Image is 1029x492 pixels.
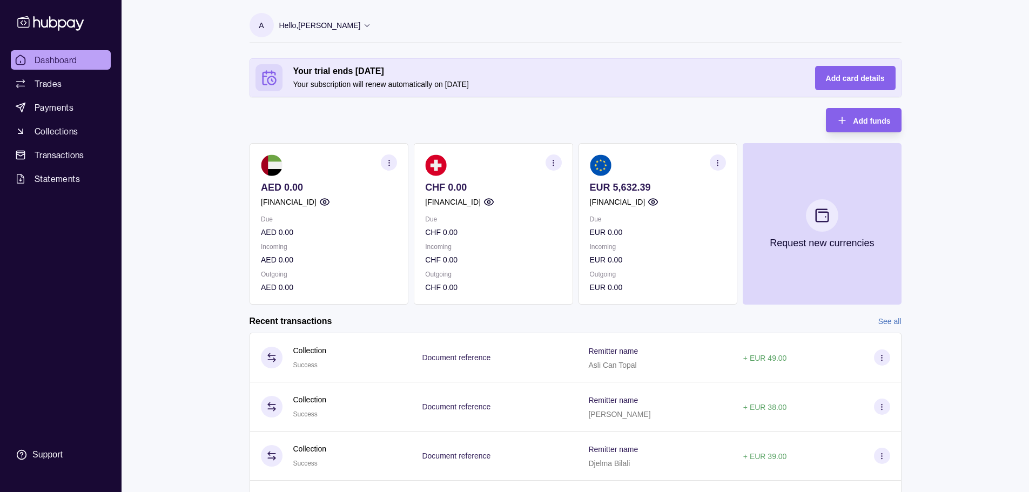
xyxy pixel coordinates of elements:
span: Trades [35,77,62,90]
div: Support [32,449,63,461]
p: + EUR 39.00 [743,452,787,461]
p: A [259,19,264,31]
a: Dashboard [11,50,111,70]
p: AED 0.00 [261,181,397,193]
a: See all [878,315,902,327]
span: Add card details [826,74,885,83]
p: [FINANCIAL_ID] [589,196,645,208]
p: EUR 0.00 [589,254,725,266]
button: Request new currencies [742,143,901,305]
span: Transactions [35,149,84,161]
button: Add card details [815,66,896,90]
img: ae [261,154,283,176]
span: Success [293,410,318,418]
p: AED 0.00 [261,281,397,293]
span: Dashboard [35,53,77,66]
a: Transactions [11,145,111,165]
p: Outgoing [425,268,561,280]
a: Payments [11,98,111,117]
p: Remitter name [588,396,638,405]
h2: Recent transactions [250,315,332,327]
p: Document reference [422,451,490,460]
p: Collection [293,394,326,406]
p: Hello, [PERSON_NAME] [279,19,361,31]
p: EUR 0.00 [589,281,725,293]
span: Success [293,361,318,369]
a: Statements [11,169,111,188]
span: Add funds [853,117,890,125]
img: eu [589,154,611,176]
p: Document reference [422,353,490,362]
p: Outgoing [261,268,397,280]
p: Request new currencies [770,237,874,249]
p: Incoming [261,241,397,253]
p: Collection [293,345,326,356]
p: + EUR 38.00 [743,403,787,412]
a: Collections [11,122,111,141]
p: CHF 0.00 [425,281,561,293]
p: Incoming [589,241,725,253]
button: Add funds [826,108,901,132]
span: Success [293,460,318,467]
p: Incoming [425,241,561,253]
span: Statements [35,172,80,185]
p: [PERSON_NAME] [588,410,650,419]
p: Djelma Bilali [588,459,630,468]
p: CHF 0.00 [425,181,561,193]
a: Support [11,443,111,466]
p: EUR 5,632.39 [589,181,725,193]
img: ch [425,154,447,176]
p: Asli Can Topal [588,361,636,369]
p: EUR 0.00 [589,226,725,238]
p: Due [589,213,725,225]
h2: Your trial ends [DATE] [293,65,793,77]
p: Your subscription will renew automatically on [DATE] [293,78,793,90]
p: AED 0.00 [261,254,397,266]
p: [FINANCIAL_ID] [261,196,317,208]
p: Due [261,213,397,225]
p: + EUR 49.00 [743,354,787,362]
p: Collection [293,443,326,455]
span: Payments [35,101,73,114]
span: Collections [35,125,78,138]
p: Outgoing [589,268,725,280]
p: Due [425,213,561,225]
p: Remitter name [588,347,638,355]
p: CHF 0.00 [425,226,561,238]
p: [FINANCIAL_ID] [425,196,481,208]
p: AED 0.00 [261,226,397,238]
p: CHF 0.00 [425,254,561,266]
p: Remitter name [588,445,638,454]
a: Trades [11,74,111,93]
p: Document reference [422,402,490,411]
